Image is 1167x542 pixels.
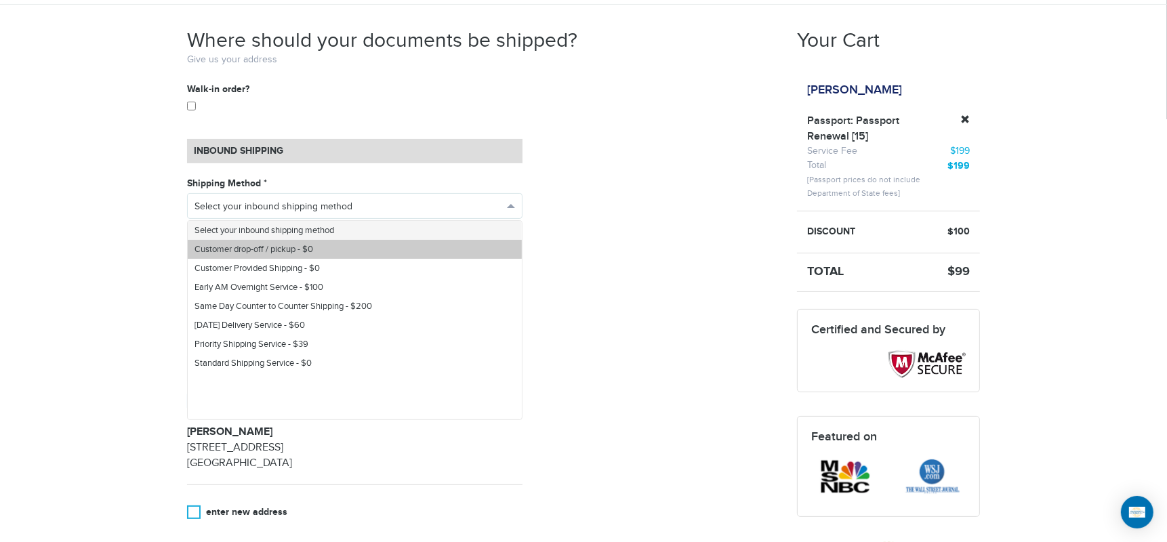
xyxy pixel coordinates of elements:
label: Shipping Method * [187,177,523,190]
h5: Total [797,266,905,279]
div: Total [807,159,909,173]
h2: Where should your documents be shipped? [187,28,577,53]
div: Service Fee [807,145,909,159]
small: [Passport prices do not include Department of State fees] [807,175,920,198]
span: Same Day Counter to Counter Shipping - $200 [194,301,372,312]
span: Early AM Overnight Service - $100 [194,282,323,293]
h2: Your Cart [797,28,880,53]
p: [STREET_ADDRESS] [187,440,523,456]
strong: $99 [947,264,970,279]
button: Select your inbound shipping method [187,193,523,219]
h4: Featured on [811,430,966,444]
strong: $100 [947,226,970,237]
span: Priority Shipping Service - $39 [194,339,308,350]
label: enter new address [187,505,523,519]
span: Standard Shipping Service - $0 [194,358,312,369]
strong: [PERSON_NAME] [187,425,272,438]
span: Customer drop-off / pickup - $0 [194,244,313,255]
p: [GEOGRAPHIC_DATA] [187,456,523,472]
span: Customer Provided Shipping - $0 [194,263,320,274]
h4: Certified and Secured by [811,323,966,337]
span: Select your inbound shipping method [194,200,503,213]
div: Open Intercom Messenger [1121,496,1153,528]
img: featured-wsj.png [899,457,966,496]
div: [PERSON_NAME] [797,83,912,98]
h4: Inbound Shipping [187,139,523,163]
h5: DISCOUNT [807,225,909,236]
p: Give us your address [187,53,777,67]
div: $199 [929,145,970,159]
img: Mcaffee [888,350,966,378]
span: Select your inbound shipping method [194,225,334,236]
span: [DATE] Delivery Service - $60 [194,320,305,331]
img: featured-msnbc.png [811,457,878,496]
label: Walk-in order? [187,83,523,96]
strong: Passport: Passport Renewal [15] [807,114,909,145]
strong: $199 [947,160,970,171]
